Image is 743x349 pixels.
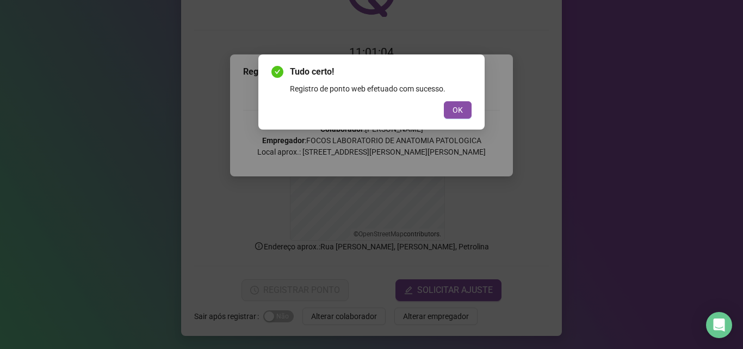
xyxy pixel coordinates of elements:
[290,65,472,78] span: Tudo certo!
[706,312,732,338] div: Open Intercom Messenger
[444,101,472,119] button: OK
[453,104,463,116] span: OK
[290,83,472,95] div: Registro de ponto web efetuado com sucesso.
[271,66,283,78] span: check-circle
